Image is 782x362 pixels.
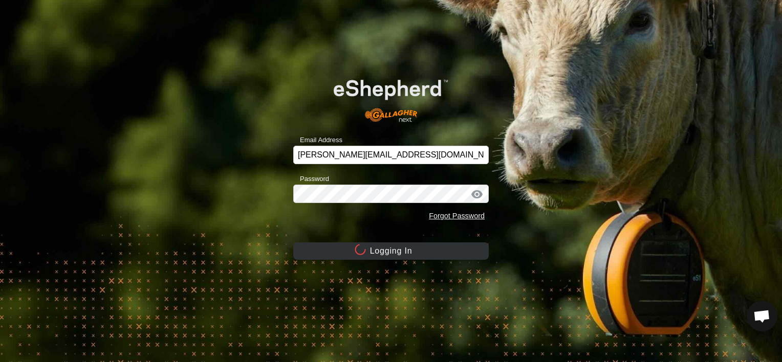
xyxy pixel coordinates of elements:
[293,146,489,164] input: Email Address
[747,301,777,331] div: Open chat
[293,135,342,145] label: Email Address
[293,174,329,184] label: Password
[429,212,485,220] a: Forgot Password
[313,63,469,130] img: E-shepherd Logo
[293,242,489,260] button: Logging In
